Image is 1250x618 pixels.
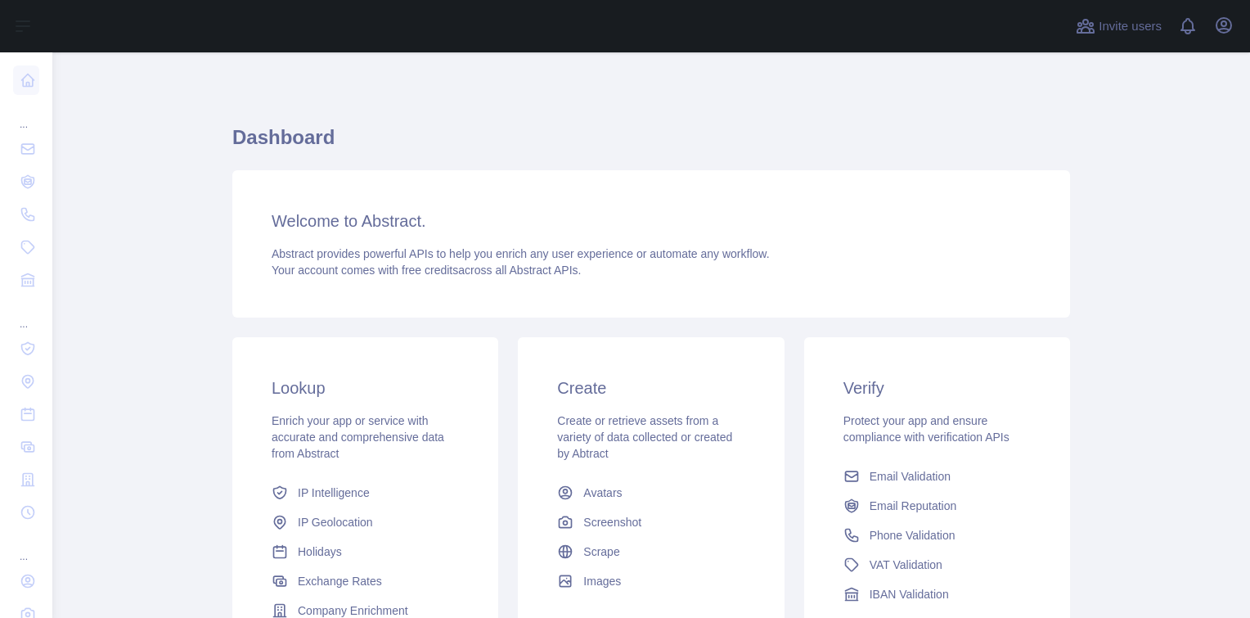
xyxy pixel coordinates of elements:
[870,586,949,602] span: IBAN Validation
[402,264,458,277] span: free credits
[843,377,1031,399] h3: Verify
[870,527,955,544] span: Phone Validation
[272,377,459,399] h3: Lookup
[551,537,751,566] a: Scrape
[232,124,1070,164] h1: Dashboard
[557,414,732,460] span: Create or retrieve assets from a variety of data collected or created by Abtract
[265,507,465,537] a: IP Geolocation
[298,514,373,530] span: IP Geolocation
[272,264,581,277] span: Your account comes with across all Abstract APIs.
[1099,17,1162,36] span: Invite users
[583,485,622,501] span: Avatars
[13,530,39,563] div: ...
[13,98,39,131] div: ...
[551,507,751,537] a: Screenshot
[557,377,744,399] h3: Create
[298,573,382,589] span: Exchange Rates
[583,514,641,530] span: Screenshot
[837,491,1037,521] a: Email Reputation
[272,247,770,260] span: Abstract provides powerful APIs to help you enrich any user experience or automate any workflow.
[837,462,1037,491] a: Email Validation
[837,550,1037,580] a: VAT Validation
[551,478,751,507] a: Avatars
[13,298,39,331] div: ...
[265,566,465,596] a: Exchange Rates
[843,414,1009,444] span: Protect your app and ensure compliance with verification APIs
[583,573,621,589] span: Images
[265,537,465,566] a: Holidays
[265,478,465,507] a: IP Intelligence
[870,468,951,485] span: Email Validation
[298,485,370,501] span: IP Intelligence
[298,544,342,560] span: Holidays
[272,210,1031,232] h3: Welcome to Abstract.
[837,580,1037,609] a: IBAN Validation
[551,566,751,596] a: Images
[272,414,444,460] span: Enrich your app or service with accurate and comprehensive data from Abstract
[583,544,619,560] span: Scrape
[870,498,957,514] span: Email Reputation
[1072,13,1165,39] button: Invite users
[870,557,942,573] span: VAT Validation
[837,521,1037,550] a: Phone Validation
